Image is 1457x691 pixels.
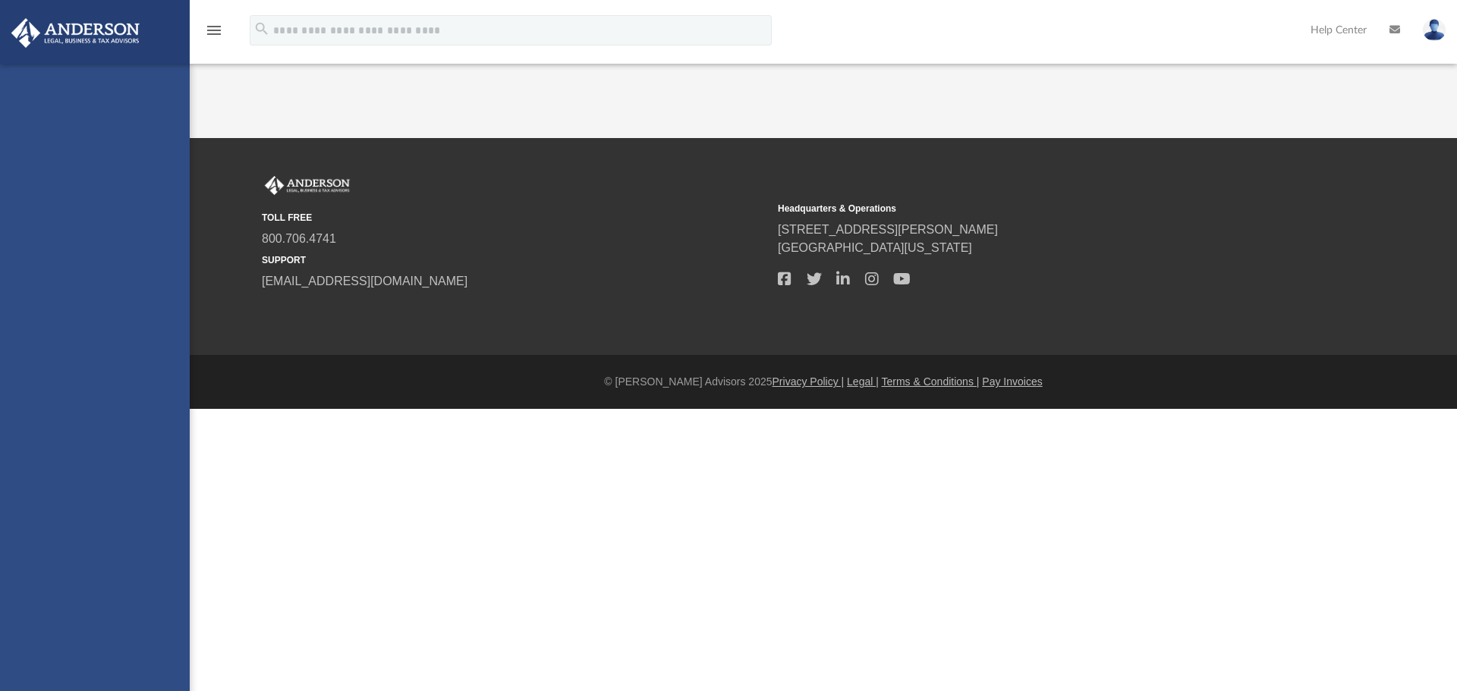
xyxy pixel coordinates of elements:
a: [GEOGRAPHIC_DATA][US_STATE] [778,241,972,254]
a: menu [205,29,223,39]
a: Terms & Conditions | [882,375,980,388]
img: User Pic [1423,19,1446,41]
a: Privacy Policy | [773,375,845,388]
i: menu [205,21,223,39]
small: TOLL FREE [262,211,767,225]
div: © [PERSON_NAME] Advisors 2025 [190,374,1457,390]
i: search [253,20,270,37]
img: Anderson Advisors Platinum Portal [262,176,353,196]
a: [STREET_ADDRESS][PERSON_NAME] [778,223,998,236]
a: [EMAIL_ADDRESS][DOMAIN_NAME] [262,275,467,287]
a: 800.706.4741 [262,232,336,245]
small: SUPPORT [262,253,767,267]
a: Pay Invoices [982,375,1042,388]
small: Headquarters & Operations [778,202,1283,215]
a: Legal | [847,375,879,388]
img: Anderson Advisors Platinum Portal [7,18,144,48]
